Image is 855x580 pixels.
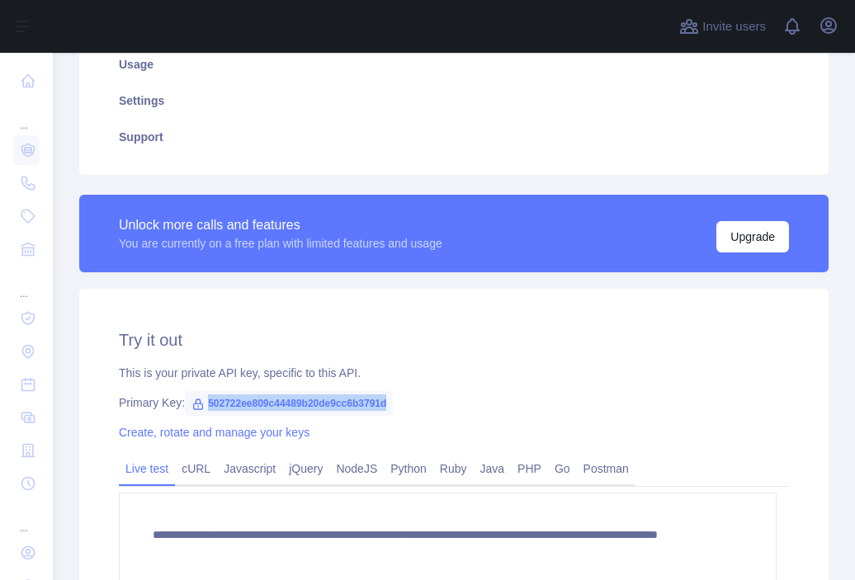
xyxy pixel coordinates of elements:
a: Usage [99,46,809,83]
a: Python [384,455,433,482]
a: PHP [511,455,548,482]
span: Invite users [702,17,766,36]
div: Primary Key: [119,394,789,411]
button: Upgrade [716,221,789,252]
a: Ruby [433,455,474,482]
div: ... [13,502,40,535]
a: Create, rotate and manage your keys [119,426,309,439]
a: Javascript [217,455,282,482]
h2: Try it out [119,328,789,351]
div: You are currently on a free plan with limited features and usage [119,235,442,252]
div: Unlock more calls and features [119,215,442,235]
span: 502722ee809c44489b20de9cc6b3791d [185,391,393,416]
a: Live test [119,455,175,482]
div: This is your private API key, specific to this API. [119,365,789,381]
a: jQuery [282,455,329,482]
a: Settings [99,83,809,119]
a: Support [99,119,809,155]
a: NodeJS [329,455,384,482]
div: ... [13,99,40,132]
div: ... [13,267,40,300]
a: Postman [577,455,635,482]
a: Go [548,455,577,482]
a: cURL [175,455,217,482]
a: Java [474,455,512,482]
button: Invite users [676,13,769,40]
